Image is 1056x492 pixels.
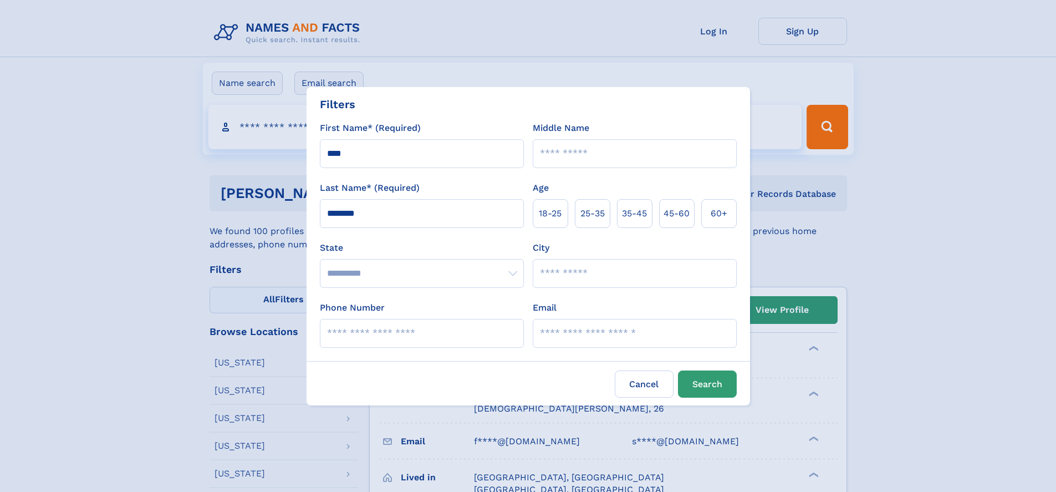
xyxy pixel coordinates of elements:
label: Last Name* (Required) [320,181,420,195]
span: 25‑35 [580,207,605,220]
span: 35‑45 [622,207,647,220]
label: Email [533,301,557,315]
label: Phone Number [320,301,385,315]
label: First Name* (Required) [320,121,421,135]
label: State [320,241,524,255]
label: Middle Name [533,121,589,135]
span: 18‑25 [539,207,562,220]
label: Cancel [615,371,674,398]
label: City [533,241,549,255]
label: Age [533,181,549,195]
span: 45‑60 [664,207,690,220]
button: Search [678,371,737,398]
div: Filters [320,96,355,113]
span: 60+ [711,207,727,220]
